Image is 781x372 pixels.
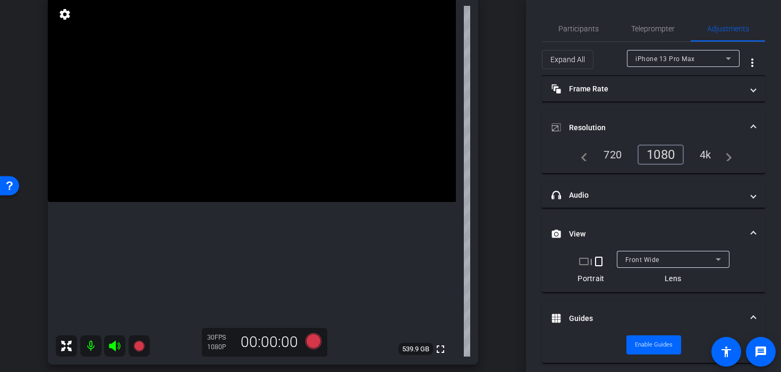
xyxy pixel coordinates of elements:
mat-panel-title: Resolution [551,122,743,133]
mat-expansion-panel-header: Audio [542,182,765,208]
button: Expand All [542,50,593,69]
div: Guides [542,335,765,363]
button: More Options for Adjustments Panel [740,50,765,75]
div: 4k [692,146,719,164]
span: Teleprompter [631,25,675,32]
div: 30 [207,333,234,342]
div: | [578,255,605,268]
div: 1080 [638,145,684,165]
mat-icon: navigate_before [575,148,588,161]
span: Adjustments [707,25,749,32]
mat-expansion-panel-header: Resolution [542,111,765,145]
div: Portrait [578,273,605,284]
div: View [542,251,765,292]
div: 720 [596,146,630,164]
mat-icon: crop_portrait [592,255,605,268]
span: iPhone 13 Pro Max [635,55,695,63]
span: FPS [215,334,226,341]
mat-icon: crop_landscape [578,255,590,268]
mat-icon: message [754,345,767,358]
div: 00:00:00 [234,333,305,351]
mat-panel-title: Guides [551,313,743,324]
mat-expansion-panel-header: Guides [542,301,765,335]
div: 1080P [207,343,234,351]
mat-icon: accessibility [720,345,733,358]
mat-panel-title: View [551,229,743,240]
mat-expansion-panel-header: View [542,217,765,251]
mat-icon: navigate_next [719,148,732,161]
mat-expansion-panel-header: Frame Rate [542,76,765,102]
span: 539.9 GB [398,343,433,356]
span: Expand All [550,49,585,70]
button: Enable Guides [626,335,681,354]
div: Resolution [542,145,765,173]
span: Participants [558,25,599,32]
span: Enable Guides [635,337,673,353]
mat-icon: more_vert [746,56,759,69]
mat-icon: settings [57,8,72,21]
mat-icon: fullscreen [434,343,447,356]
span: Front Wide [625,256,659,264]
mat-panel-title: Audio [551,190,743,201]
mat-panel-title: Frame Rate [551,83,743,95]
